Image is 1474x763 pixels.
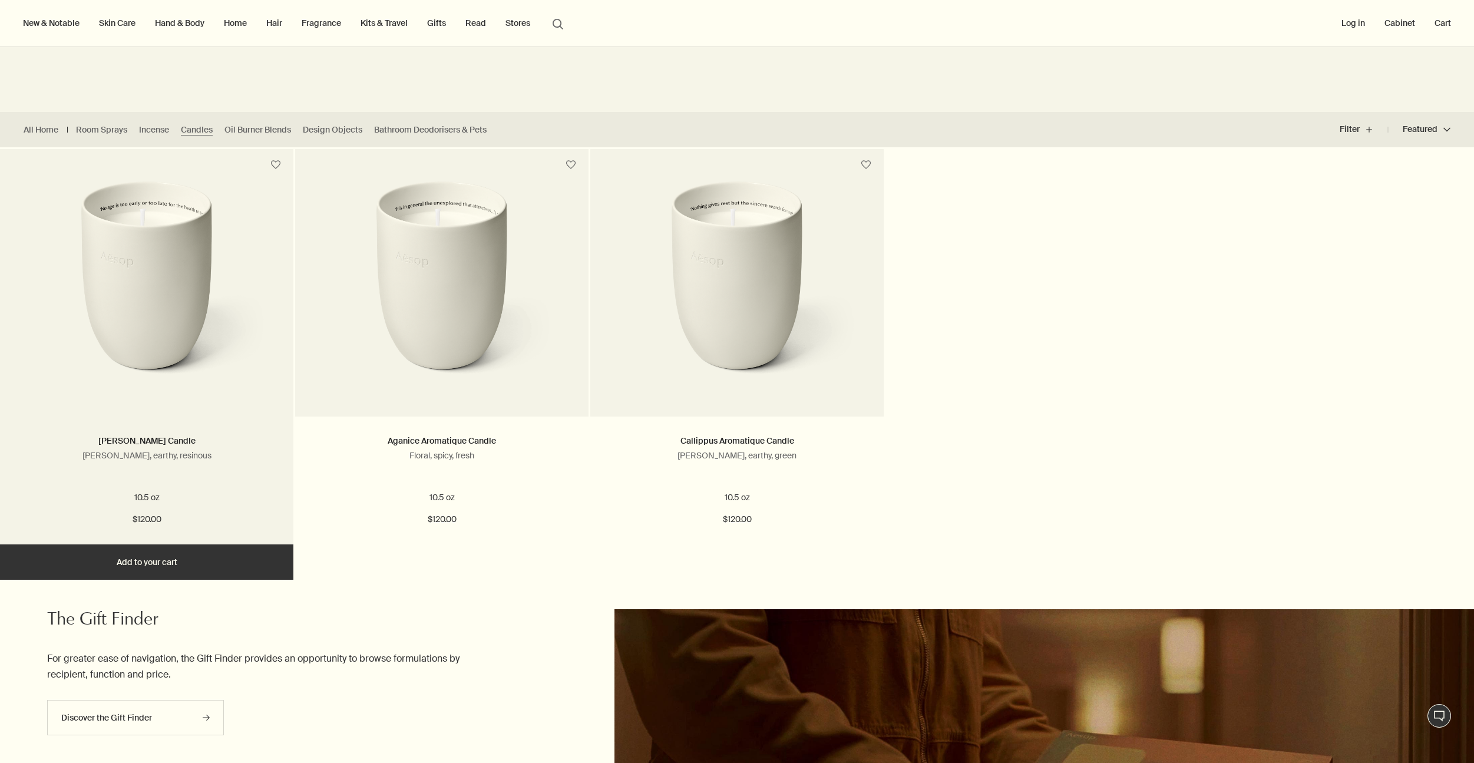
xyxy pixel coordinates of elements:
[1339,15,1367,31] button: Log in
[295,181,589,417] a: Poured candle in a white ceramic vessel.
[47,700,224,735] a: Discover the Gift Finder
[76,124,127,136] a: Room Sprays
[463,15,488,31] a: Read
[47,650,491,682] p: For greater ease of navigation, the Gift Finder provides an opportunity to browse formulations by...
[374,124,487,136] a: Bathroom Deodorisers & Pets
[723,513,752,527] span: $120.00
[21,15,82,31] button: New & Notable
[608,450,866,461] p: [PERSON_NAME], earthy, green
[425,15,448,31] a: Gifts
[181,124,213,136] a: Candles
[503,15,533,31] button: Stores
[139,124,169,136] a: Incense
[560,154,581,176] button: Save to cabinet
[299,15,343,31] a: Fragrance
[22,181,272,399] img: Poured candle in a white ceramic vessel.
[222,15,249,31] a: Home
[24,124,58,136] a: All Home
[98,435,196,446] a: [PERSON_NAME] Candle
[313,450,571,461] p: Floral, spicy, fresh
[547,12,569,34] button: Open search
[47,609,491,633] h2: The Gift Finder
[1388,115,1450,144] button: Featured
[97,15,138,31] a: Skin Care
[855,154,877,176] button: Save to cabinet
[264,15,285,31] a: Hair
[133,513,161,527] span: $120.00
[317,181,567,399] img: Poured candle in a white ceramic vessel.
[1427,704,1451,728] button: Live Assistance
[612,181,862,399] img: Poured candle in a white ceramic vessel.
[388,435,496,446] a: Aganice Aromatique Candle
[265,154,286,176] button: Save to cabinet
[590,181,884,417] a: Poured candle in a white ceramic vessel.
[1432,15,1453,31] button: Cart
[224,124,291,136] a: Oil Burner Blends
[303,124,362,136] a: Design Objects
[18,450,276,461] p: [PERSON_NAME], earthy, resinous
[358,15,410,31] a: Kits & Travel
[428,513,457,527] span: $120.00
[680,435,794,446] a: Callippus Aromatique Candle
[153,15,207,31] a: Hand & Body
[1382,15,1417,31] a: Cabinet
[1340,115,1388,144] button: Filter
